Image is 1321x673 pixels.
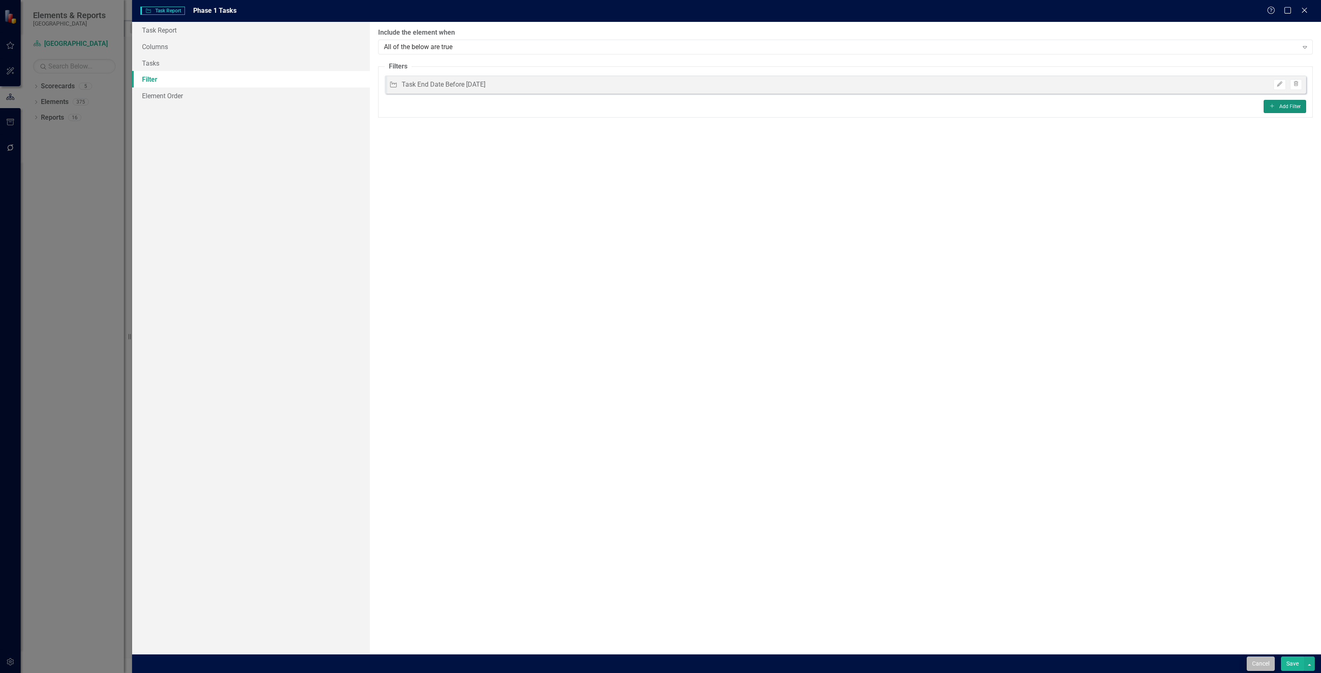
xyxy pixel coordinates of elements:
[140,7,185,15] span: Task Report
[402,80,485,90] div: Task End Date Before [DATE]
[1247,656,1275,671] button: Cancel
[132,38,370,55] a: Columns
[132,22,370,38] a: Task Report
[132,55,370,71] a: Tasks
[1264,100,1306,113] button: Add Filter
[132,71,370,87] a: Filter
[384,42,1298,52] div: All of the below are true
[378,28,1313,38] label: Include the element when
[385,62,412,71] legend: Filters
[132,87,370,104] a: Element Order
[1281,656,1304,671] button: Save
[193,7,237,14] span: Phase 1 Tasks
